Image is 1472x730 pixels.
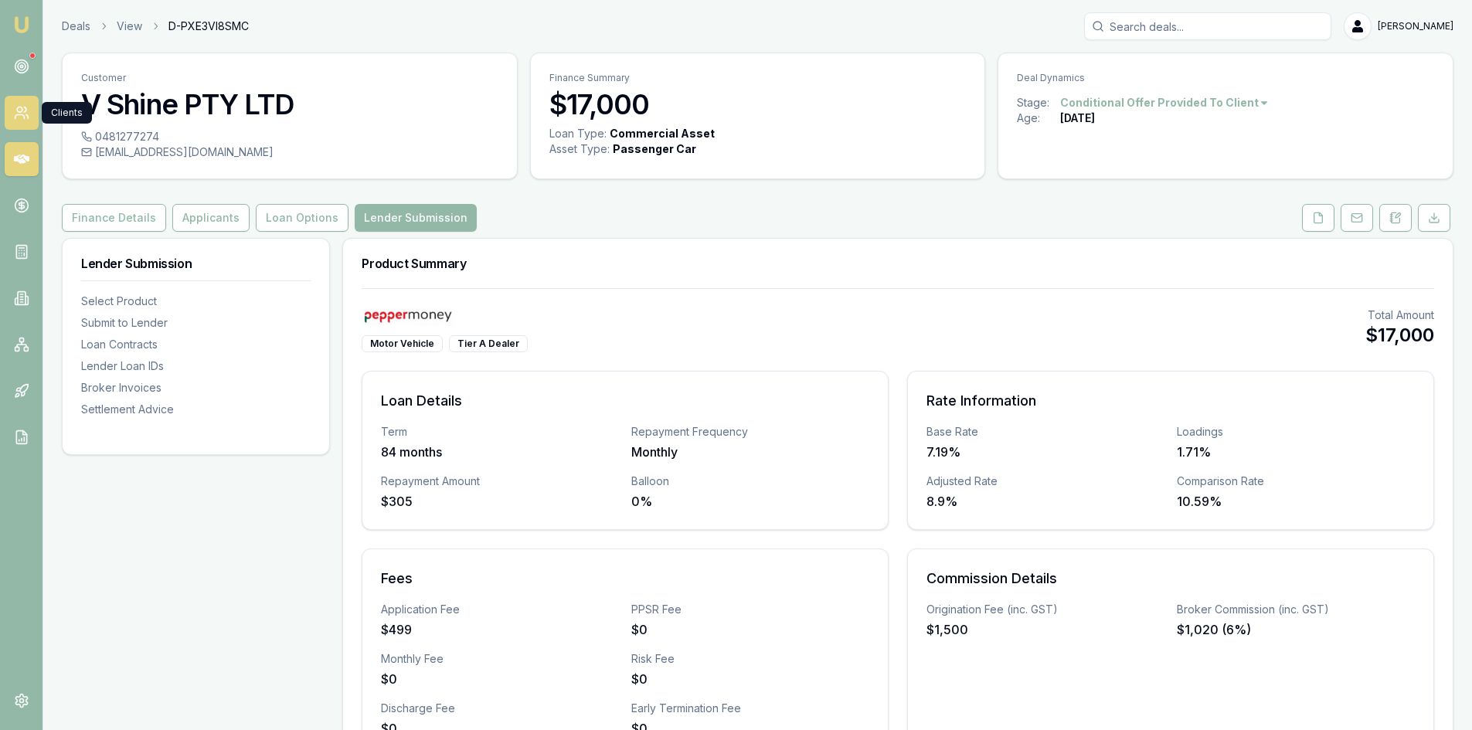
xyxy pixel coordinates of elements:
div: Broker Invoices [81,380,311,396]
div: Lender Loan IDs [81,358,311,374]
div: Stage: [1017,95,1060,110]
div: 1.71% [1177,443,1415,461]
div: Loan Contracts [81,337,311,352]
div: Term [381,424,619,440]
a: Applicants [169,204,253,232]
span: [PERSON_NAME] [1378,20,1453,32]
div: 8.9% [926,492,1164,511]
div: Monthly [631,443,869,461]
div: Comparison Rate [1177,474,1415,489]
div: Application Fee [381,602,619,617]
div: $17,000 [1365,323,1434,348]
button: Applicants [172,204,250,232]
button: Conditional Offer Provided To Client [1060,95,1270,110]
p: Finance Summary [549,72,967,84]
div: Settlement Advice [81,402,311,417]
h3: $17,000 [549,89,967,120]
div: Discharge Fee [381,701,619,716]
div: Motor Vehicle [362,335,443,352]
div: Monthly Fee [381,651,619,667]
div: Origination Fee (inc. GST) [926,602,1164,617]
h3: Rate Information [926,390,1415,412]
a: View [117,19,142,34]
div: $0 [631,620,869,639]
div: Repayment Frequency [631,424,869,440]
img: Pepper Money [362,307,454,326]
div: Clients [42,102,92,124]
div: Repayment Amount [381,474,619,489]
h3: Loan Details [381,390,869,412]
div: 0481277274 [81,129,498,144]
div: Loan Type: [549,126,607,141]
div: Base Rate [926,424,1164,440]
div: [EMAIL_ADDRESS][DOMAIN_NAME] [81,144,498,160]
img: emu-icon-u.png [12,15,31,34]
div: Early Termination Fee [631,701,869,716]
h3: Product Summary [362,257,1434,270]
button: Loan Options [256,204,348,232]
div: Asset Type : [549,141,610,157]
div: 7.19% [926,443,1164,461]
a: Lender Submission [352,204,480,232]
a: Finance Details [62,204,169,232]
a: Loan Options [253,204,352,232]
nav: breadcrumb [62,19,249,34]
button: Lender Submission [355,204,477,232]
div: 0% [631,492,869,511]
div: $1,020 (6%) [1177,620,1415,639]
div: Broker Commission (inc. GST) [1177,602,1415,617]
div: $305 [381,492,619,511]
div: 10.59% [1177,492,1415,511]
div: Tier A Dealer [449,335,528,352]
div: [DATE] [1060,110,1095,126]
h3: Commission Details [926,568,1415,589]
p: Deal Dynamics [1017,72,1434,84]
div: $0 [631,670,869,688]
div: 84 months [381,443,619,461]
input: Search deals [1084,12,1331,40]
p: Customer [81,72,498,84]
div: $499 [381,620,619,639]
div: $0 [381,670,619,688]
div: Commercial Asset [610,126,715,141]
h3: Fees [381,568,869,589]
div: Submit to Lender [81,315,311,331]
div: Age: [1017,110,1060,126]
div: Select Product [81,294,311,309]
div: Risk Fee [631,651,869,667]
div: Total Amount [1365,307,1434,323]
div: Loadings [1177,424,1415,440]
div: Passenger Car [613,141,696,157]
h3: Lender Submission [81,257,311,270]
div: $1,500 [926,620,1164,639]
button: Finance Details [62,204,166,232]
span: D-PXE3VI8SMC [168,19,249,34]
div: PPSR Fee [631,602,869,617]
a: Deals [62,19,90,34]
div: Balloon [631,474,869,489]
h3: V Shine PTY LTD [81,89,498,120]
div: Adjusted Rate [926,474,1164,489]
